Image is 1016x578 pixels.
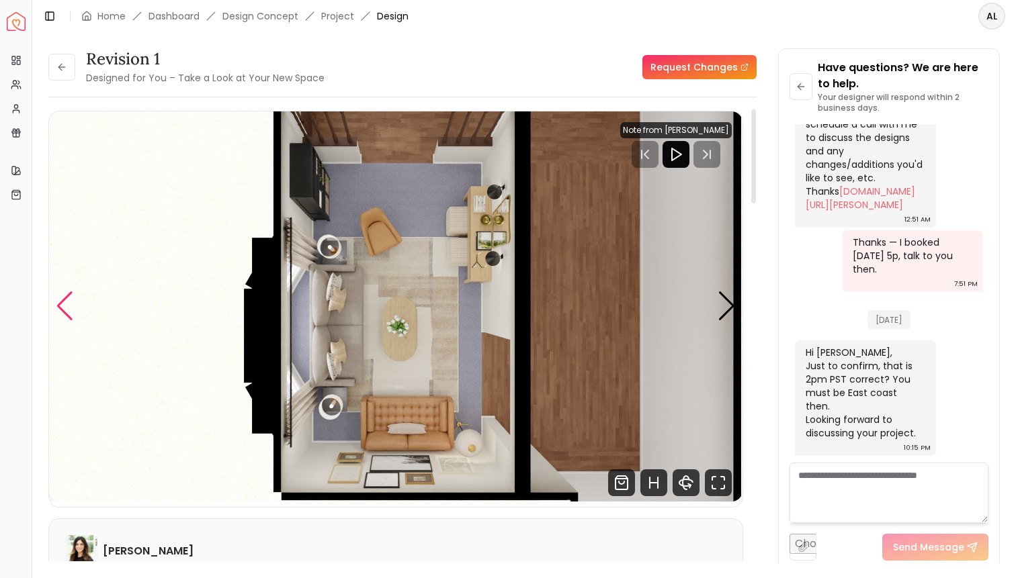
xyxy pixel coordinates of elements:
[867,310,911,330] span: [DATE]
[56,291,74,321] div: Previous slide
[103,543,194,559] h6: [PERSON_NAME]
[7,12,26,31] img: Spacejoy Logo
[853,236,970,276] div: Thanks — I booked [DATE] 5p, talk to you then.
[81,9,409,23] nav: breadcrumb
[49,111,743,501] div: 5 / 5
[904,213,931,226] div: 12:51 AM
[818,92,988,113] p: Your designer will respond within 2 business days.
[86,71,325,85] small: Designed for You – Take a Look at Your New Space
[321,9,354,23] a: Project
[980,4,1004,28] span: AL
[608,469,635,496] svg: Shop Products from this design
[818,60,988,92] p: Have questions? We are here to help.
[642,55,757,79] a: Request Changes
[668,146,684,162] svg: Play
[954,277,978,291] div: 7:51 PM
[49,111,743,501] img: Design Render 5
[149,9,200,23] a: Dashboard
[640,469,667,496] svg: Hotspots Toggle
[806,346,923,440] div: Hi [PERSON_NAME], Just to confirm, that is 2pm PST correct? You must be East coast then. Looking ...
[673,469,700,496] svg: 360 View
[806,185,915,211] a: [DOMAIN_NAME][URL][PERSON_NAME]
[705,469,732,496] svg: Fullscreen
[97,9,126,23] a: Home
[718,291,736,321] div: Next slide
[222,9,298,23] li: Design Concept
[49,111,743,501] div: Carousel
[978,3,1005,30] button: AL
[86,48,325,70] h3: Revision 1
[904,441,931,454] div: 10:15 PM
[65,535,97,567] img: Christina Manzo
[620,122,732,138] div: Note from [PERSON_NAME]
[7,12,26,31] a: Spacejoy
[377,9,409,23] span: Design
